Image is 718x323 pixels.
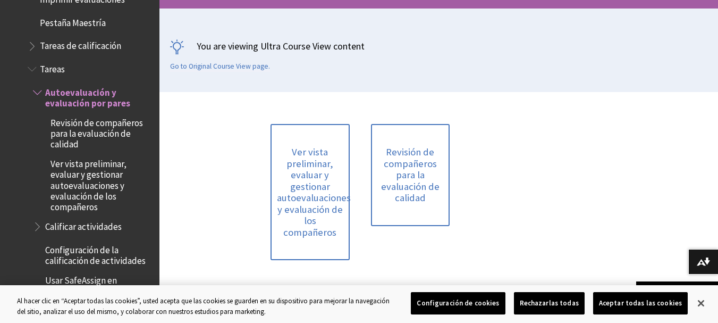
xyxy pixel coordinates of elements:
span: Tareas de calificación [40,37,121,52]
button: Configuración de cookies [411,292,505,314]
span: Ver vista preliminar, evaluar y gestionar autoevaluaciones y evaluación de los compañeros [50,155,152,212]
a: Volver arriba [636,281,718,301]
span: Tareas [40,60,65,74]
span: Usar SafeAssign en actividades [45,271,152,296]
a: Ver vista preliminar, evaluar y gestionar autoevaluaciones y evaluación de los compañeros [271,124,350,260]
span: Autoevaluación y evaluación por pares [45,84,152,109]
span: Pestaña Maestría [40,14,106,28]
span: Calificar actividades [45,218,122,232]
button: Aceptar todas las cookies [593,292,688,314]
button: Cerrar [689,292,713,315]
span: Configuración de la calificación de actividades [45,241,152,266]
button: Rechazarlas todas [514,292,585,314]
div: Al hacer clic en “Aceptar todas las cookies”, usted acepta que las cookies se guarden en su dispo... [17,296,395,317]
a: Revisión de compañeros para la evaluación de calidad [371,124,450,226]
a: Go to Original Course View page. [170,62,270,71]
span: Revisión de compañeros para la evaluación de calidad [50,114,152,150]
p: You are viewing Ultra Course View content [170,39,707,53]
